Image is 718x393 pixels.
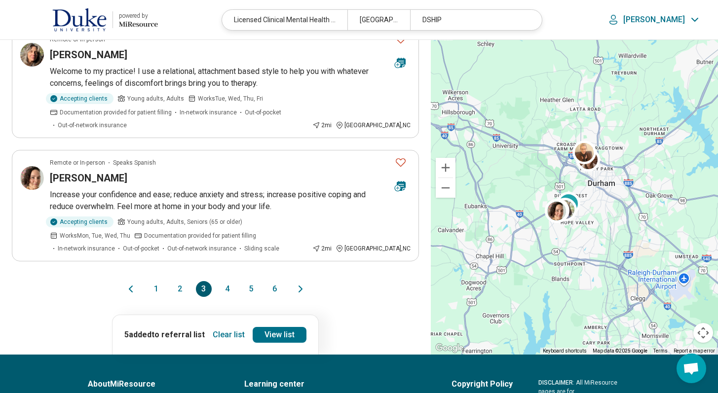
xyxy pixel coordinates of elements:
[674,348,715,354] a: Report a map error
[244,244,279,253] span: Sliding scale
[46,216,113,227] div: Accepting clients
[222,10,347,30] div: Licensed Clinical Mental Health Counselor (LCMHC), Licensed Clinical Social Worker (LCSW), [MEDIC...
[50,48,127,62] h3: [PERSON_NAME]
[46,93,113,104] div: Accepting clients
[124,329,205,341] p: 5 added
[593,348,647,354] span: Map data ©2025 Google
[433,342,466,355] img: Google
[244,378,426,390] a: Learning center
[557,191,580,215] div: 2
[677,354,706,383] div: Open chat
[198,94,263,103] span: Works Tue, Wed, Thu, Fri
[50,158,105,167] p: Remote or In-person
[295,281,306,297] button: Next page
[336,244,411,253] div: [GEOGRAPHIC_DATA] , NC
[452,378,513,390] a: Copyright Policy
[391,152,411,173] button: Favorite
[50,189,411,213] p: Increase your confidence and ease; reduce anxiety and stress; increase positive coping and reduce...
[243,281,259,297] button: 5
[127,217,242,226] span: Young adults, Adults, Seniors (65 or older)
[653,348,668,354] a: Terms (opens in new tab)
[410,10,535,30] div: DSHIP
[312,121,332,130] div: 2 mi
[436,178,455,198] button: Zoom out
[144,231,256,240] span: Documentation provided for patient filling
[543,348,587,355] button: Keyboard shortcuts
[50,171,127,185] h3: [PERSON_NAME]
[50,66,411,89] p: Welcome to my practice! I use a relational, attachment based style to help you with whatever conc...
[546,198,569,222] div: 2
[253,327,306,343] a: View list
[60,231,130,240] span: Works Mon, Tue, Wed, Thu
[151,330,205,339] span: to referral list
[347,10,410,30] div: [GEOGRAPHIC_DATA], [GEOGRAPHIC_DATA], [GEOGRAPHIC_DATA]
[167,244,236,253] span: Out-of-network insurance
[60,108,172,117] span: Documentation provided for patient filling
[623,15,685,25] p: [PERSON_NAME]
[149,281,164,297] button: 1
[58,121,127,130] span: Out-of-network insurance
[196,281,212,297] button: 3
[113,158,156,167] span: Speaks Spanish
[119,11,158,20] div: powered by
[433,342,466,355] a: Open this area in Google Maps (opens a new window)
[127,94,184,103] span: Young adults, Adults
[220,281,235,297] button: 4
[538,379,573,386] span: DISCLAIMER
[125,281,137,297] button: Previous page
[172,281,188,297] button: 2
[52,8,107,32] img: Duke University
[336,121,411,130] div: [GEOGRAPHIC_DATA] , NC
[58,244,115,253] span: In-network insurance
[16,8,158,32] a: Duke Universitypowered by
[245,108,281,117] span: Out-of-pocket
[267,281,283,297] button: 6
[180,108,237,117] span: In-network insurance
[123,244,159,253] span: Out-of-pocket
[209,327,249,343] button: Clear list
[312,244,332,253] div: 2 mi
[436,158,455,178] button: Zoom in
[693,323,713,343] button: Map camera controls
[88,378,219,390] a: AboutMiResource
